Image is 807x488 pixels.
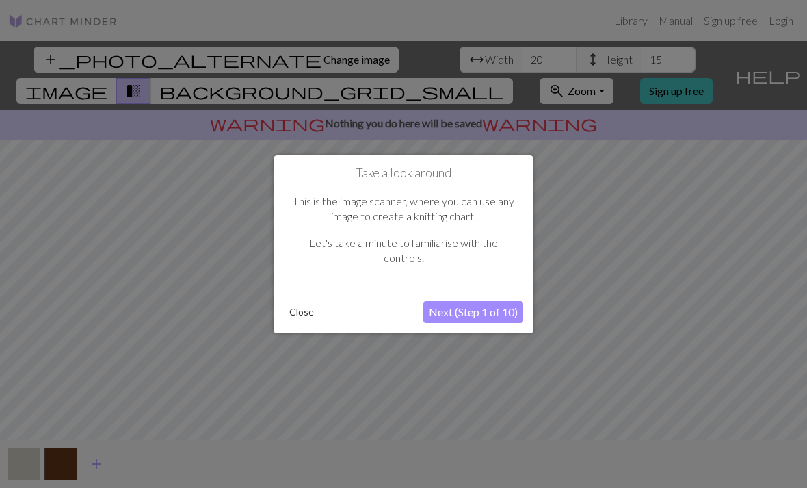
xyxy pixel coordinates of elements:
[423,301,523,323] button: Next (Step 1 of 10)
[291,194,516,224] p: This is the image scanner, where you can use any image to create a knitting chart.
[274,155,533,333] div: Take a look around
[284,302,319,322] button: Close
[284,165,523,180] h1: Take a look around
[291,235,516,266] p: Let's take a minute to familiarise with the controls.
